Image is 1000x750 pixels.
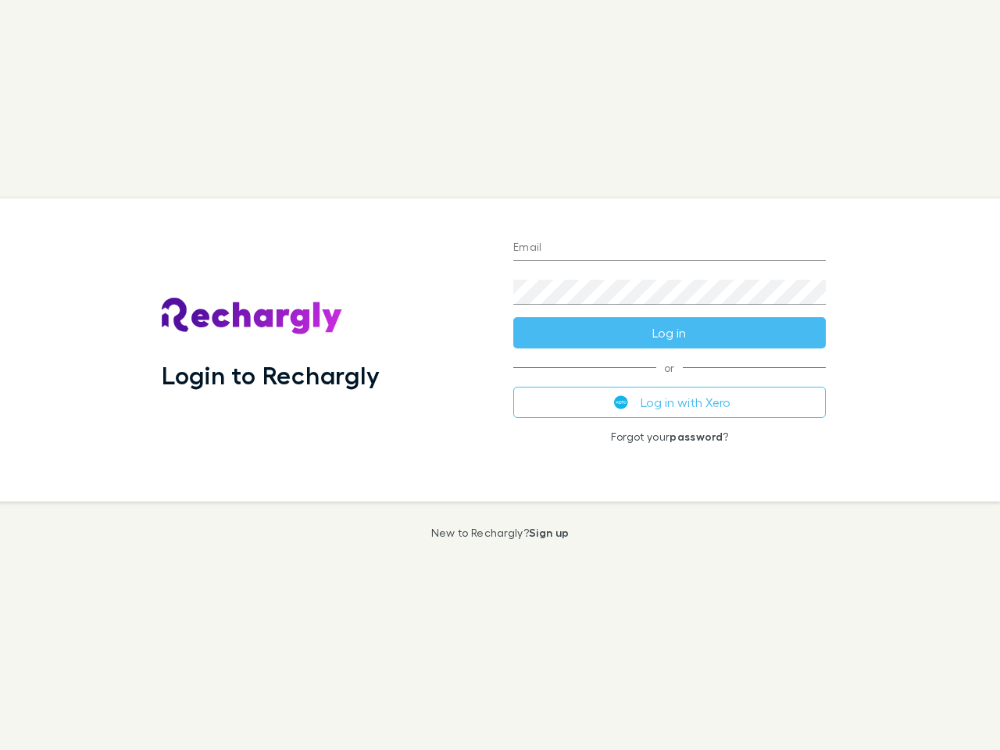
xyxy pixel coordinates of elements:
p: New to Rechargly? [431,527,570,539]
img: Xero's logo [614,395,628,409]
img: Rechargly's Logo [162,298,343,335]
h1: Login to Rechargly [162,360,380,390]
span: or [513,367,826,368]
button: Log in with Xero [513,387,826,418]
a: Sign up [529,526,569,539]
button: Log in [513,317,826,348]
p: Forgot your ? [513,430,826,443]
a: password [670,430,723,443]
